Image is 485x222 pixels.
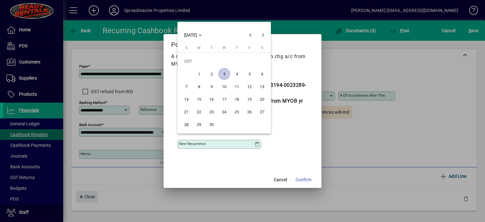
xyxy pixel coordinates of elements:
span: 3 [219,68,230,80]
span: 11 [231,81,242,92]
button: Mon Sep 15 2025 [193,93,205,105]
button: Thu Sep 11 2025 [231,80,243,93]
button: Tue Sep 02 2025 [205,68,218,80]
button: Thu Sep 25 2025 [231,105,243,118]
button: Sun Sep 14 2025 [180,93,193,105]
span: [DATE] [184,33,197,38]
span: 27 [256,106,268,117]
button: Fri Sep 05 2025 [243,68,256,80]
button: Sat Sep 06 2025 [256,68,268,80]
span: 10 [219,81,230,92]
span: 6 [256,68,268,80]
button: Mon Sep 08 2025 [193,80,205,93]
button: Tue Sep 16 2025 [205,93,218,105]
button: Sat Sep 20 2025 [256,93,268,105]
button: Mon Sep 01 2025 [193,68,205,80]
span: 23 [206,106,217,117]
span: 7 [181,81,192,92]
span: 19 [244,93,255,105]
span: 25 [231,106,242,117]
button: Mon Sep 22 2025 [193,105,205,118]
button: Previous month [244,29,257,41]
button: Mon Sep 29 2025 [193,118,205,131]
span: 8 [193,81,205,92]
button: Sun Sep 07 2025 [180,80,193,93]
button: Sat Sep 27 2025 [256,105,268,118]
button: Sun Sep 28 2025 [180,118,193,131]
span: S [185,46,188,50]
span: 13 [256,81,268,92]
button: Wed Sep 03 2025 [218,68,231,80]
button: Sun Sep 21 2025 [180,105,193,118]
button: Wed Sep 24 2025 [218,105,231,118]
span: 15 [193,93,205,105]
button: Wed Sep 17 2025 [218,93,231,105]
span: 14 [181,93,192,105]
button: Next month [257,29,269,41]
span: F [248,46,250,50]
button: Tue Sep 30 2025 [205,118,218,131]
span: 20 [256,93,268,105]
span: 12 [244,81,255,92]
button: Thu Sep 04 2025 [231,68,243,80]
span: S [261,46,263,50]
td: SEP [180,55,268,68]
span: T [211,46,213,50]
span: 30 [206,119,217,130]
span: 26 [244,106,255,117]
span: T [236,46,238,50]
span: W [223,46,226,50]
span: 28 [181,119,192,130]
button: Fri Sep 12 2025 [243,80,256,93]
button: Thu Sep 18 2025 [231,93,243,105]
button: Fri Sep 26 2025 [243,105,256,118]
button: Sat Sep 13 2025 [256,80,268,93]
button: Wed Sep 10 2025 [218,80,231,93]
button: Choose month and year [182,29,204,41]
button: Tue Sep 09 2025 [205,80,218,93]
span: 16 [206,93,217,105]
span: 22 [193,106,205,117]
span: 24 [219,106,230,117]
button: Tue Sep 23 2025 [205,105,218,118]
button: Fri Sep 19 2025 [243,93,256,105]
span: 18 [231,93,242,105]
span: 21 [181,106,192,117]
span: 4 [231,68,242,80]
span: 2 [206,68,217,80]
span: 1 [193,68,205,80]
span: 29 [193,119,205,130]
span: 9 [206,81,217,92]
span: 17 [219,93,230,105]
span: M [197,46,201,50]
span: 5 [244,68,255,80]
